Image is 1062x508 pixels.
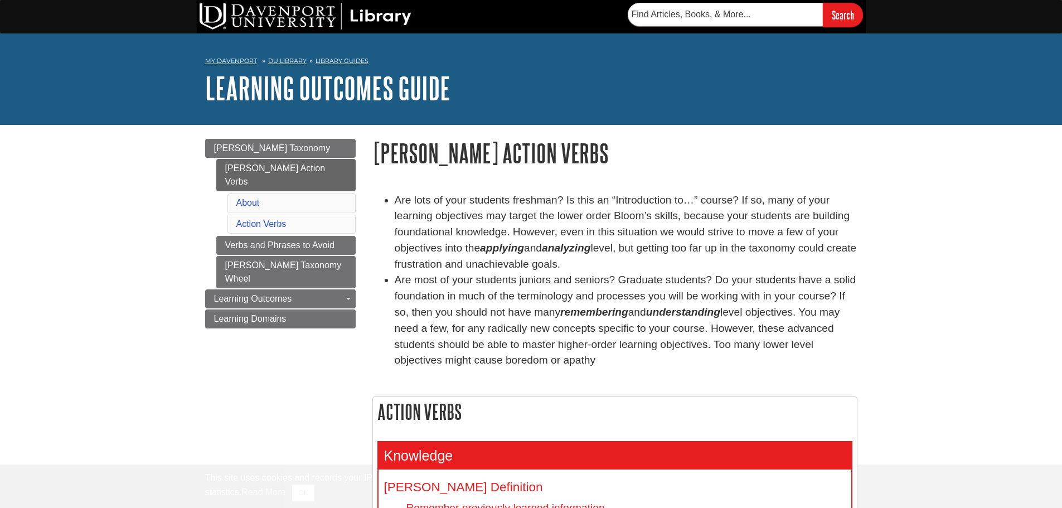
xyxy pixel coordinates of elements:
[542,242,590,254] strong: analyzing
[395,192,857,273] li: Are lots of your students freshman? Is this an “Introduction to…” course? If so, many of your lea...
[205,309,356,328] a: Learning Domains
[268,57,307,65] a: DU Library
[646,306,720,318] em: understanding
[205,139,356,328] div: Guide Page Menu
[216,256,356,288] a: [PERSON_NAME] Taxonomy Wheel
[379,442,851,470] h3: Knowledge
[560,306,628,318] em: remembering
[214,294,292,303] span: Learning Outcomes
[373,397,857,427] h2: Action Verbs
[292,485,314,501] button: Close
[628,3,823,26] input: Find Articles, Books, & More...
[205,56,257,66] a: My Davenport
[236,198,260,207] a: About
[372,139,857,167] h1: [PERSON_NAME] Action Verbs
[205,54,857,71] nav: breadcrumb
[823,3,863,27] input: Search
[384,481,846,495] h4: [PERSON_NAME] Definition
[200,3,411,30] img: DU Library
[241,487,285,497] a: Read More
[205,139,356,158] a: [PERSON_NAME] Taxonomy
[214,314,287,323] span: Learning Domains
[628,3,863,27] form: Searches DU Library's articles, books, and more
[216,159,356,191] a: [PERSON_NAME] Action Verbs
[395,272,857,369] li: Are most of your students juniors and seniors? Graduate students? Do your students have a solid f...
[216,236,356,255] a: Verbs and Phrases to Avoid
[236,219,287,229] a: Action Verbs
[205,71,450,105] a: Learning Outcomes Guide
[205,289,356,308] a: Learning Outcomes
[205,471,857,501] div: This site uses cookies and records your IP address for usage statistics. Additionally, we use Goo...
[480,242,524,254] strong: applying
[214,143,331,153] span: [PERSON_NAME] Taxonomy
[316,57,368,65] a: Library Guides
